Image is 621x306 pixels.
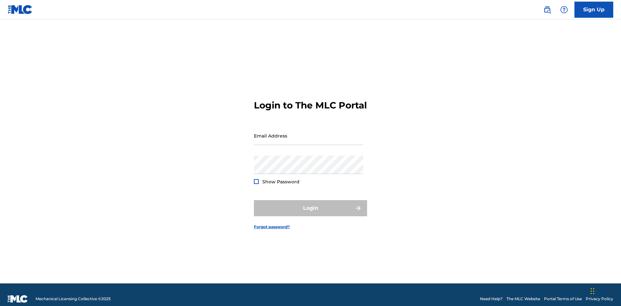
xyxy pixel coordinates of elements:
[36,296,111,302] span: Mechanical Licensing Collective © 2025
[262,179,300,185] span: Show Password
[586,296,613,302] a: Privacy Policy
[254,224,290,230] a: Forgot password?
[558,3,571,16] div: Help
[560,6,568,14] img: help
[8,295,28,303] img: logo
[591,281,594,301] div: Drag
[8,5,33,14] img: MLC Logo
[480,296,503,302] a: Need Help?
[574,2,613,18] a: Sign Up
[543,6,551,14] img: search
[544,296,582,302] a: Portal Terms of Use
[541,3,554,16] a: Public Search
[254,100,367,111] h3: Login to The MLC Portal
[507,296,540,302] a: The MLC Website
[589,275,621,306] iframe: Chat Widget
